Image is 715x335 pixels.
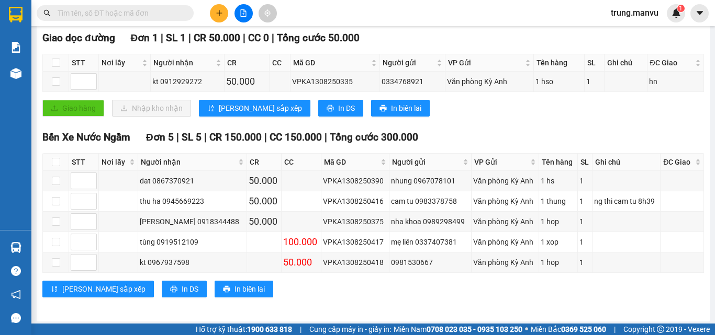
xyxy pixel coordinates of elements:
button: aim [259,4,277,22]
span: Đơn 5 [146,131,174,143]
td: Văn phòng Kỳ Anh [472,191,539,212]
span: sort-ascending [207,105,215,113]
span: CR 50.000 [194,32,240,44]
span: In biên lai [391,102,421,114]
div: 50.000 [249,174,280,188]
td: Văn phòng Kỳ Anh [472,252,539,273]
td: VPKA1308250335 [291,72,380,92]
th: CC [270,54,291,72]
span: ⚪️ [525,327,528,331]
th: Tên hàng [539,154,578,171]
div: VPKA1308250416 [323,195,387,207]
div: thu ha 0945669223 [140,195,245,207]
div: 1 thung [541,195,576,207]
img: warehouse-icon [10,242,21,253]
span: In DS [182,283,198,295]
sup: 1 [677,5,685,12]
th: Tên hàng [534,54,585,72]
strong: 1900 633 818 [247,325,292,333]
div: mẹ liên 0337407381 [391,236,470,248]
span: | [614,324,616,335]
span: In DS [338,102,355,114]
span: ĐC Giao [650,57,693,68]
div: hn [649,76,702,87]
div: Văn phòng Kỳ Anh [473,257,537,268]
span: Bến Xe Nước Ngầm [42,131,130,143]
img: warehouse-icon [10,68,21,79]
span: | [176,131,179,143]
button: sort-ascending[PERSON_NAME] sắp xếp [199,100,310,117]
span: In biên lai [234,283,265,295]
span: | [161,32,163,44]
span: | [204,131,207,143]
div: 50.000 [249,194,280,209]
span: | [243,32,245,44]
button: file-add [234,4,253,22]
button: printerIn DS [318,100,363,117]
span: Mã GD [293,57,369,68]
div: Văn phòng Kỳ Anh [447,76,532,87]
div: tùng 0919512109 [140,236,245,248]
img: logo-vxr [9,7,23,22]
span: Đơn 1 [131,32,159,44]
div: 1 hs [541,175,576,187]
div: Văn phòng Kỳ Anh [473,175,537,187]
th: SL [578,154,593,171]
span: Người gửi [383,57,434,68]
div: cam tu 0983378758 [391,195,470,207]
span: SL 1 [166,32,186,44]
td: Văn phòng Kỳ Anh [472,212,539,232]
span: | [325,131,327,143]
span: Hỗ trợ kỹ thuật: [196,324,292,335]
div: ng thi cam tu 8h39 [594,195,658,207]
button: plus [210,4,228,22]
button: printerIn biên lai [215,281,273,297]
span: Cung cấp máy in - giấy in: [309,324,391,335]
div: VPKA1308250417 [323,236,387,248]
div: 0981530667 [391,257,470,268]
th: CR [225,54,270,72]
img: icon-new-feature [672,8,681,18]
th: CC [282,154,321,171]
span: | [272,32,274,44]
td: Văn phòng Kỳ Anh [472,232,539,252]
button: sort-ascending[PERSON_NAME] sắp xếp [42,281,154,297]
th: STT [69,154,99,171]
div: Văn phòng Kỳ Anh [473,195,537,207]
th: Ghi chú [605,54,647,72]
button: caret-down [690,4,709,22]
div: 1 xop [541,236,576,248]
button: downloadNhập kho nhận [112,100,191,117]
img: solution-icon [10,42,21,53]
span: VP Gửi [474,156,528,168]
span: copyright [657,326,664,333]
span: ĐC Giao [663,156,693,168]
span: Miền Nam [394,324,522,335]
span: caret-down [695,8,705,18]
span: Người gửi [392,156,461,168]
td: VPKA1308250390 [321,171,389,191]
div: 1 [579,175,591,187]
span: Mã GD [324,156,378,168]
div: dat 0867370921 [140,175,245,187]
div: nhung 0967078101 [391,175,470,187]
div: 1 [579,195,591,207]
span: CC 0 [248,32,269,44]
th: Ghi chú [593,154,661,171]
span: 1 [679,5,683,12]
td: Văn phòng Kỳ Anh [445,72,534,92]
button: printerIn DS [162,281,207,297]
span: | [188,32,191,44]
strong: 0369 525 060 [561,325,606,333]
div: VPKA1308250375 [323,216,387,227]
span: question-circle [11,266,21,276]
span: aim [264,9,271,17]
td: VPKA1308250417 [321,232,389,252]
span: | [264,131,267,143]
div: 50.000 [283,255,319,270]
span: CC 150.000 [270,131,322,143]
span: VP Gửi [448,57,523,68]
span: printer [223,285,230,294]
div: 1 [579,216,591,227]
span: SL 5 [182,131,202,143]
